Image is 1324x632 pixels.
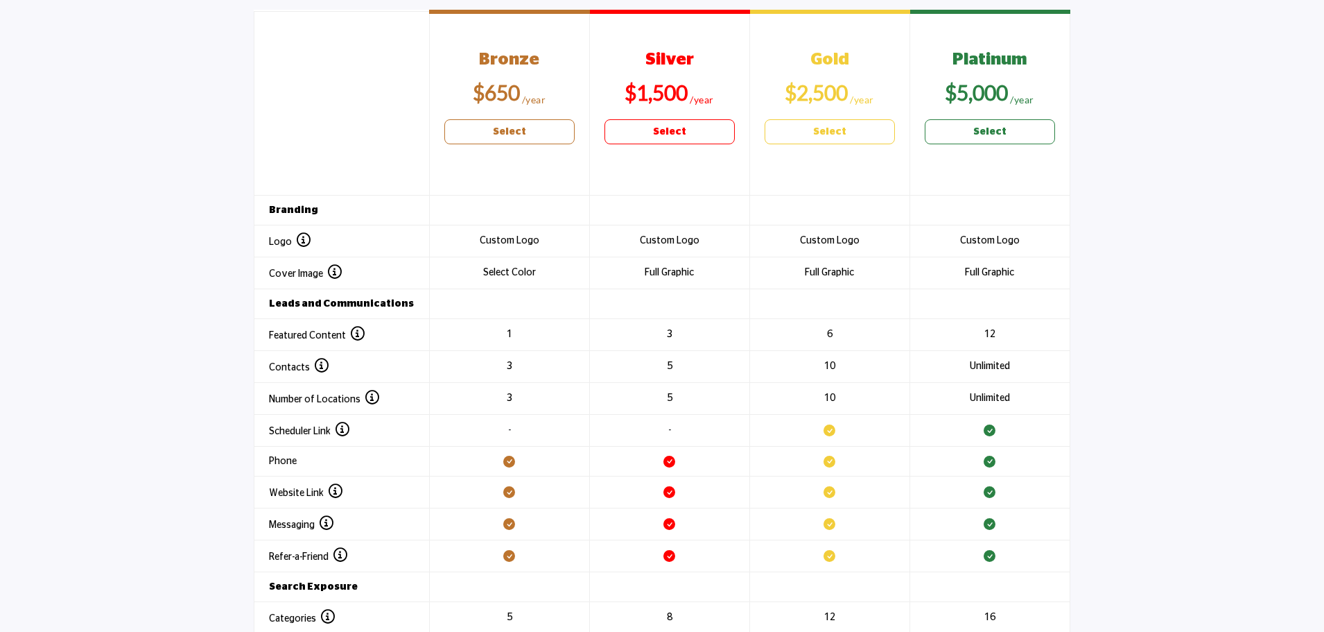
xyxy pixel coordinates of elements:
[507,361,512,371] span: 3
[269,331,365,341] span: Featured Content
[589,415,749,447] td: -
[667,361,672,371] span: 5
[269,427,349,436] span: Scheduler Link
[960,236,1020,246] span: Custom Logo
[269,363,329,373] span: Contacts
[507,330,512,339] span: 1
[269,614,335,624] span: Categories
[824,361,835,371] span: 10
[824,393,835,403] span: 10
[429,415,589,447] td: -
[507,393,512,403] span: 3
[269,488,342,498] span: Website Link
[269,299,414,309] strong: Leads and Communications
[645,268,694,277] span: Full Graphic
[254,447,429,477] th: Phone
[827,330,833,339] span: 6
[640,236,699,246] span: Custom Logo
[507,613,512,622] span: 5
[970,393,1010,403] span: Unlimited
[483,268,536,277] span: Select Color
[667,393,672,403] span: 5
[824,613,835,622] span: 12
[269,237,311,247] span: Logo
[965,268,1014,277] span: Full Graphic
[970,361,1010,371] span: Unlimited
[984,330,995,339] span: 12
[269,395,379,404] span: Number of Locations
[667,330,672,339] span: 3
[984,613,995,622] span: 16
[800,236,860,246] span: Custom Logo
[269,205,318,215] strong: Branding
[805,268,854,277] span: Full Graphic
[269,552,347,562] span: Refer-a-Friend
[667,613,672,622] span: 8
[269,269,342,279] span: Cover Image
[480,236,539,246] span: Custom Logo
[269,520,333,530] span: Messaging
[269,582,358,592] strong: Search Exposure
